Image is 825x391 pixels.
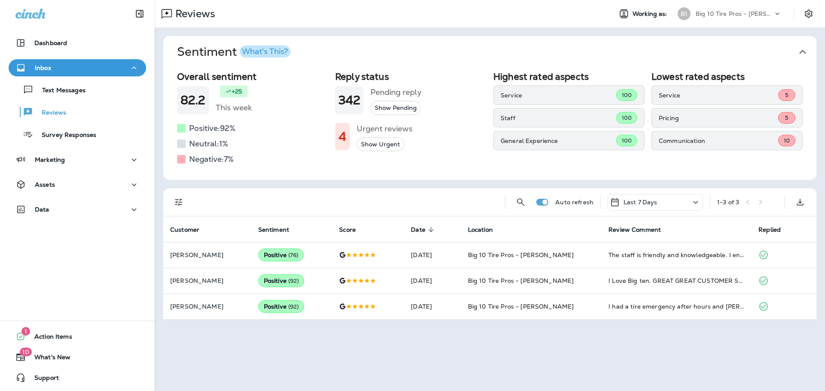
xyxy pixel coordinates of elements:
[258,226,289,233] span: Sentiment
[180,93,205,107] h1: 82.2
[468,303,574,310] span: Big 10 Tire Pros - [PERSON_NAME]
[33,109,66,117] p: Reviews
[189,152,234,166] h5: Negative: 7 %
[170,252,244,258] p: [PERSON_NAME]
[468,251,574,259] span: Big 10 Tire Pros - [PERSON_NAME]
[9,81,146,99] button: Text Messages
[216,101,252,115] h5: This week
[339,226,356,233] span: Score
[232,87,242,96] p: +25
[785,91,788,99] span: 5
[468,277,574,285] span: Big 10 Tire Pros - [PERSON_NAME]
[785,114,788,121] span: 5
[163,68,816,180] div: SentimentWhat's This?
[370,101,421,115] button: Show Pending
[555,199,593,206] p: Auto refresh
[189,121,235,135] h5: Positive: 92 %
[258,249,304,261] div: Positive
[34,87,86,95] p: Text Messages
[9,201,146,218] button: Data
[622,114,632,121] span: 100
[240,45,290,58] button: What's This?
[170,226,199,233] span: Customer
[288,252,299,259] span: ( 76 )
[758,226,792,233] span: Replied
[170,226,211,233] span: Customer
[172,7,215,20] p: Reviews
[288,277,299,285] span: ( 92 )
[170,303,244,310] p: [PERSON_NAME]
[339,130,346,144] h1: 4
[608,226,672,233] span: Review Comment
[501,92,616,99] p: Service
[411,226,437,233] span: Date
[26,333,72,343] span: Action Items
[9,59,146,76] button: Inbox
[26,354,70,364] span: What's New
[9,125,146,143] button: Survey Responses
[622,91,632,99] span: 100
[370,85,422,99] h5: Pending reply
[357,122,412,136] h5: Urgent reviews
[20,348,32,356] span: 10
[335,71,486,82] h2: Reply status
[608,302,745,311] div: I had a tire emergency after hours and Mr.David and his team got me fixed up first thing in the m...
[696,10,773,17] p: Big 10 Tire Pros - [PERSON_NAME]
[801,6,816,21] button: Settings
[242,48,288,55] div: What's This?
[128,5,152,22] button: Collapse Sidebar
[659,92,778,99] p: Service
[34,39,67,46] p: Dashboard
[678,7,691,20] div: B1
[9,151,146,168] button: Marketing
[717,199,739,206] div: 1 - 3 of 3
[791,194,809,211] button: Export as CSV
[622,137,632,144] span: 100
[170,36,823,68] button: SentimentWhat's This?
[35,64,51,71] p: Inbox
[189,137,228,151] h5: Neutral: 1 %
[651,71,803,82] h2: Lowest rated aspects
[33,131,96,139] p: Survey Responses
[9,328,146,345] button: 1Action Items
[170,277,244,284] p: [PERSON_NAME]
[608,276,745,285] div: I Love Big ten. GREAT GREAT CUSTOMER SERVICE. They Very Detailed with Everything. Prices are Fair...
[258,300,305,313] div: Positive
[623,199,657,206] p: Last 7 Days
[177,71,328,82] h2: Overall sentiment
[404,268,461,294] td: [DATE]
[288,303,299,310] span: ( 92 )
[35,181,55,188] p: Assets
[468,226,493,233] span: Location
[258,226,300,233] span: Sentiment
[404,294,461,319] td: [DATE]
[404,242,461,268] td: [DATE]
[339,93,360,107] h1: 342
[35,156,65,163] p: Marketing
[632,10,669,18] span: Working as:
[659,137,778,144] p: Communication
[26,374,59,385] span: Support
[9,103,146,121] button: Reviews
[339,226,367,233] span: Score
[35,206,49,213] p: Data
[411,226,425,233] span: Date
[9,176,146,193] button: Assets
[758,226,781,233] span: Replied
[357,137,404,152] button: Show Urgent
[170,194,187,211] button: Filters
[501,137,616,144] p: General Experience
[608,226,661,233] span: Review Comment
[784,137,790,144] span: 10
[501,115,616,121] p: Staff
[493,71,645,82] h2: Highest rated aspects
[9,369,146,386] button: Support
[512,194,529,211] button: Search Reviews
[608,251,745,259] div: The staff is friendly and knowledgeable. I enjoy doing business with Big 10
[258,274,305,287] div: Positive
[177,45,290,59] h1: Sentiment
[468,226,504,233] span: Location
[659,115,778,121] p: Pricing
[9,349,146,366] button: 10What's New
[21,327,30,336] span: 1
